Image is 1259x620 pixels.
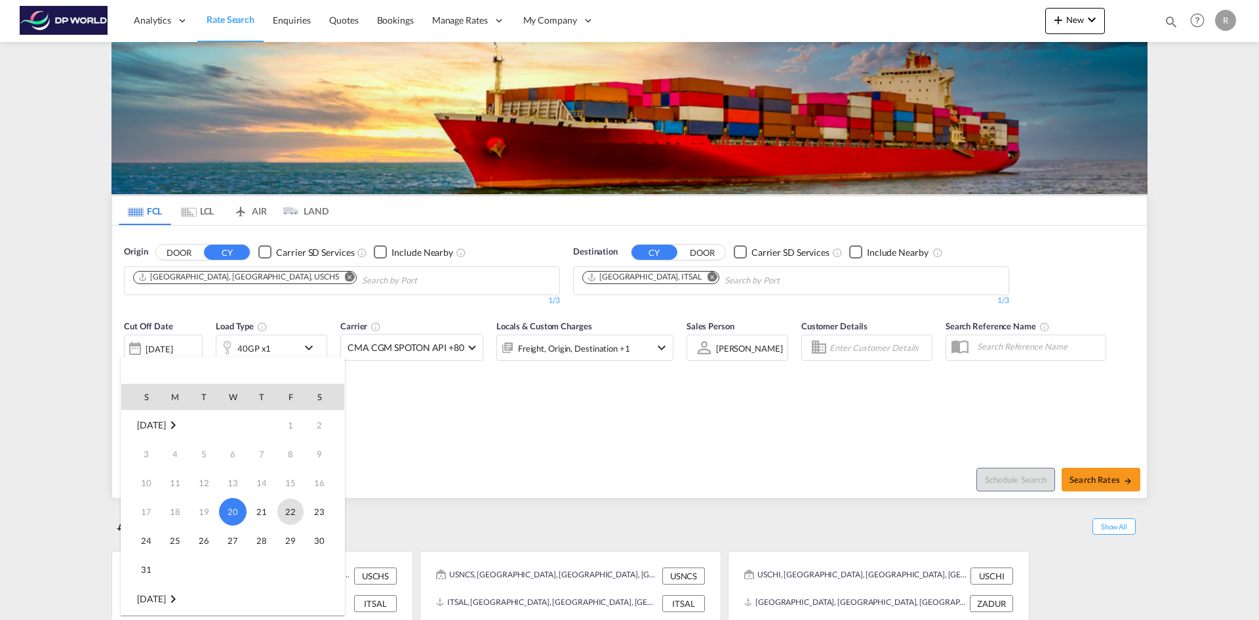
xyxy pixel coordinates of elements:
tr: Week 3 [121,468,344,497]
td: Saturday August 23 2025 [305,497,344,526]
td: Friday August 22 2025 [276,497,305,526]
td: Friday August 29 2025 [276,526,305,555]
td: Sunday August 31 2025 [121,555,161,585]
th: S [121,384,161,410]
tr: Week 4 [121,497,344,526]
td: Sunday August 3 2025 [121,440,161,468]
td: Wednesday August 27 2025 [218,526,247,555]
td: Wednesday August 20 2025 [218,497,247,526]
td: Sunday August 17 2025 [121,497,161,526]
td: Monday August 4 2025 [161,440,190,468]
td: Thursday August 21 2025 [247,497,276,526]
span: 21 [249,499,275,525]
td: Wednesday August 6 2025 [218,440,247,468]
td: Tuesday August 26 2025 [190,526,218,555]
td: Saturday August 9 2025 [305,440,344,468]
tr: Week 6 [121,555,344,585]
th: T [190,384,218,410]
td: Sunday August 10 2025 [121,468,161,497]
span: [DATE] [137,593,165,604]
td: Tuesday August 19 2025 [190,497,218,526]
td: Monday August 25 2025 [161,526,190,555]
td: Thursday August 14 2025 [247,468,276,497]
td: Friday August 15 2025 [276,468,305,497]
th: F [276,384,305,410]
span: 23 [306,499,332,525]
tr: Week 5 [121,526,344,555]
td: Tuesday August 5 2025 [190,440,218,468]
td: Saturday August 2 2025 [305,410,344,440]
td: Monday August 18 2025 [161,497,190,526]
td: Thursday August 7 2025 [247,440,276,468]
td: Wednesday August 13 2025 [218,468,247,497]
span: 24 [133,527,159,554]
td: Saturday August 30 2025 [305,526,344,555]
th: S [305,384,344,410]
tr: Week undefined [121,584,344,613]
td: August 2025 [121,410,218,440]
th: T [247,384,276,410]
span: [DATE] [137,419,165,430]
span: 28 [249,527,275,554]
th: W [218,384,247,410]
td: Saturday August 16 2025 [305,468,344,497]
td: Thursday August 28 2025 [247,526,276,555]
td: Friday August 1 2025 [276,410,305,440]
span: 20 [219,498,247,526]
td: September 2025 [121,584,344,613]
td: Friday August 8 2025 [276,440,305,468]
span: 29 [277,527,304,554]
td: Tuesday August 12 2025 [190,468,218,497]
span: 22 [277,499,304,525]
span: 30 [306,527,332,554]
td: Monday August 11 2025 [161,468,190,497]
span: 25 [162,527,188,554]
span: 26 [191,527,217,554]
tr: Week 2 [121,440,344,468]
th: M [161,384,190,410]
td: Sunday August 24 2025 [121,526,161,555]
span: 31 [133,556,159,583]
span: 27 [220,527,246,554]
tr: Week 1 [121,410,344,440]
md-calendar: Calendar [121,384,344,615]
